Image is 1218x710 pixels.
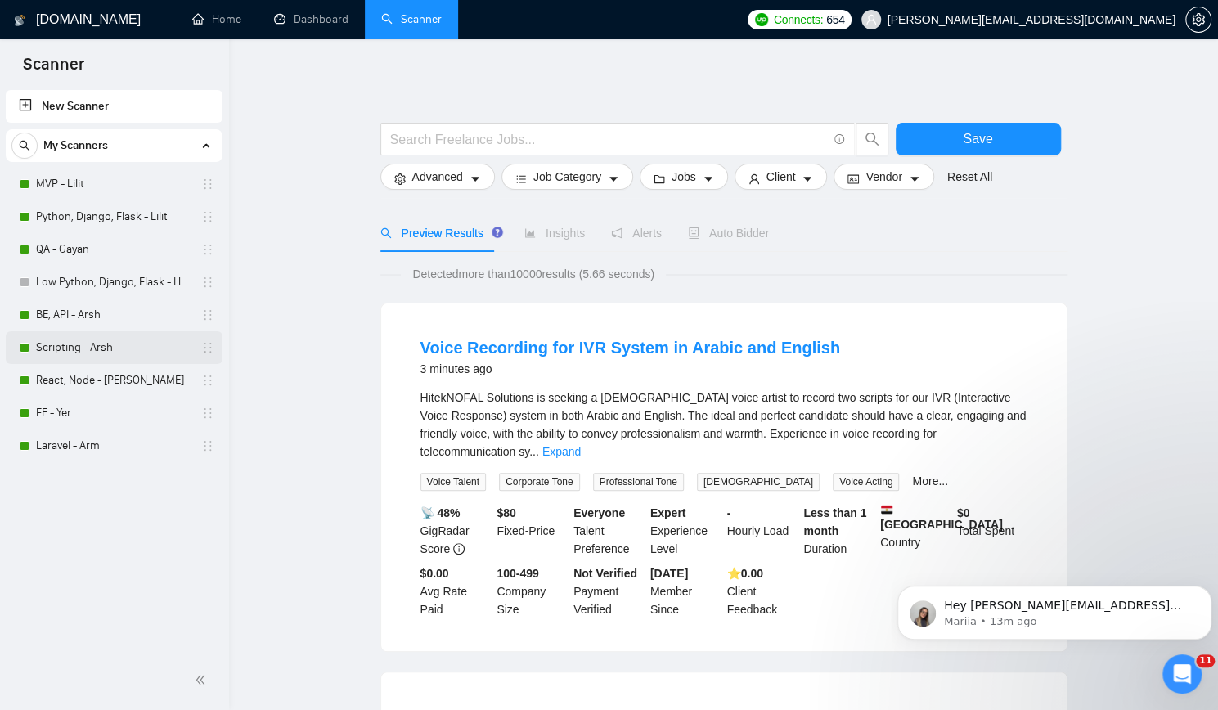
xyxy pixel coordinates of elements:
[647,564,724,618] div: Member Since
[36,266,191,299] a: Low Python, Django, Flask - Hayk
[524,227,536,239] span: area-chart
[856,132,888,146] span: search
[470,173,481,185] span: caret-down
[201,243,214,256] span: holder
[43,129,108,162] span: My Scanners
[647,504,724,558] div: Experience Level
[957,506,970,519] b: $ 0
[570,564,647,618] div: Payment Verified
[201,407,214,420] span: holder
[542,445,581,458] a: Expand
[420,567,449,580] b: $0.00
[36,299,191,331] a: BE, API - Arsh
[834,134,845,145] span: info-circle
[826,11,844,29] span: 654
[420,391,1027,458] span: HitekNOFAL Solutions is seeking a [DEMOGRAPHIC_DATA] voice artist to record two scripts for our I...
[394,173,406,185] span: setting
[703,173,714,185] span: caret-down
[800,504,877,558] div: Duration
[834,164,933,190] button: idcardVendorcaret-down
[1185,7,1211,33] button: setting
[735,164,828,190] button: userClientcaret-down
[36,233,191,266] a: QA - Gayan
[499,473,580,491] span: Corporate Tone
[12,140,37,151] span: search
[877,504,954,558] div: Country
[36,331,191,364] a: Scripting - Arsh
[856,123,888,155] button: search
[802,173,813,185] span: caret-down
[774,11,823,29] span: Connects:
[880,504,1003,531] b: [GEOGRAPHIC_DATA]
[201,177,214,191] span: holder
[36,429,191,462] a: Laravel - Arm
[6,90,222,123] li: New Scanner
[954,504,1031,558] div: Total Spent
[573,567,637,580] b: Not Verified
[36,364,191,397] a: React, Node - [PERSON_NAME]
[593,473,684,491] span: Professional Tone
[201,276,214,289] span: holder
[515,173,527,185] span: bars
[36,168,191,200] a: MVP - Lilit
[1185,13,1211,26] a: setting
[11,133,38,159] button: search
[401,265,666,283] span: Detected more than 10000 results (5.66 seconds)
[865,168,901,186] span: Vendor
[390,129,827,150] input: Search Freelance Jobs...
[493,564,570,618] div: Company Size
[14,7,25,34] img: logo
[727,506,731,519] b: -
[672,168,696,186] span: Jobs
[497,506,515,519] b: $ 80
[891,551,1218,666] iframe: Intercom notifications message
[417,504,494,558] div: GigRadar Score
[501,164,633,190] button: barsJob Categorycaret-down
[201,374,214,387] span: holder
[570,504,647,558] div: Talent Preference
[650,506,686,519] b: Expert
[195,672,211,688] span: double-left
[274,12,348,26] a: dashboardDashboard
[453,543,465,555] span: info-circle
[380,227,498,240] span: Preview Results
[755,13,768,26] img: upwork-logo.png
[727,567,763,580] b: ⭐️ 0.00
[493,504,570,558] div: Fixed-Price
[1186,13,1211,26] span: setting
[533,168,601,186] span: Job Category
[497,567,538,580] b: 100-499
[201,439,214,452] span: holder
[688,227,769,240] span: Auto Bidder
[611,227,662,240] span: Alerts
[650,567,688,580] b: [DATE]
[201,308,214,321] span: holder
[833,473,899,491] span: Voice Acting
[608,173,619,185] span: caret-down
[724,564,801,618] div: Client Feedback
[697,473,820,491] span: [DEMOGRAPHIC_DATA]
[529,445,539,458] span: ...
[417,564,494,618] div: Avg Rate Paid
[36,397,191,429] a: FE - Yer
[640,164,728,190] button: folderJobscaret-down
[420,389,1027,461] div: HitekNOFAL Solutions is seeking a female voice artist to record two scripts for our IVR (Interact...
[611,227,622,239] span: notification
[36,200,191,233] a: Python, Django, Flask - Lilit
[490,225,505,240] div: Tooltip anchor
[19,90,209,123] a: New Scanner
[909,173,920,185] span: caret-down
[654,173,665,185] span: folder
[6,129,222,462] li: My Scanners
[420,506,461,519] b: 📡 48%
[803,506,866,537] b: Less than 1 month
[896,123,1061,155] button: Save
[381,12,442,26] a: searchScanner
[380,227,392,239] span: search
[912,474,948,488] a: More...
[947,168,992,186] a: Reset All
